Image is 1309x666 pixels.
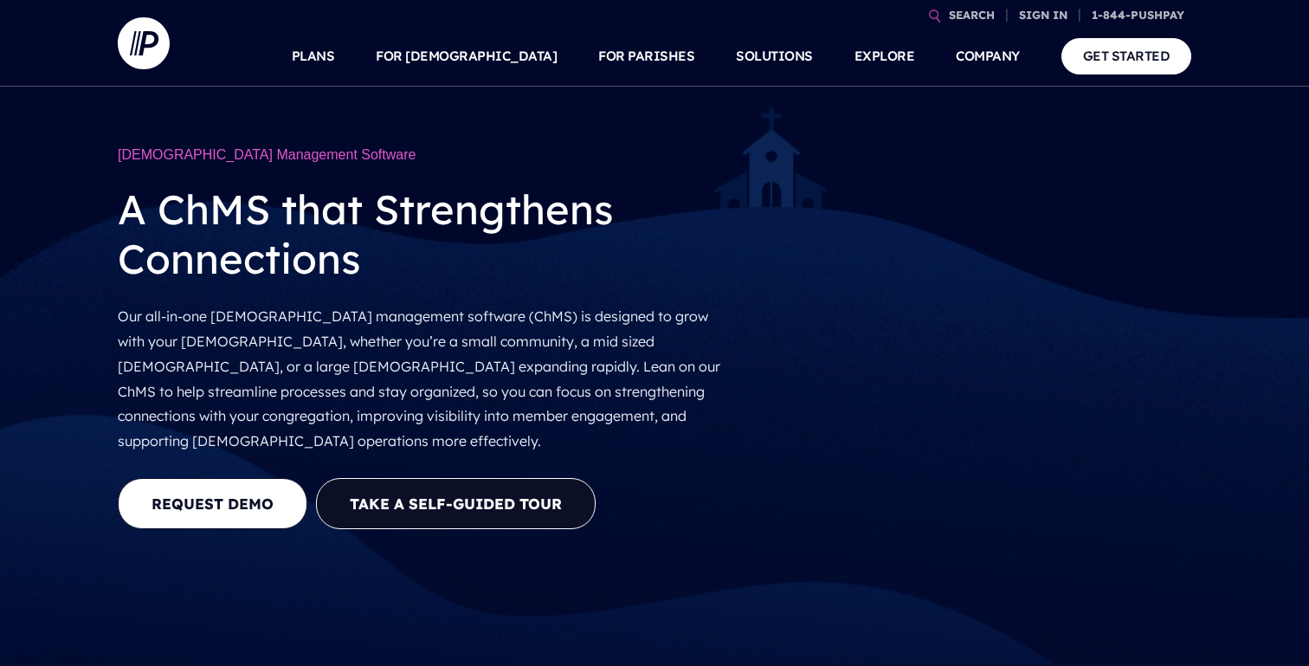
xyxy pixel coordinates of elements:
[292,26,335,87] a: PLANS
[316,478,596,529] button: Take a Self-guided Tour
[598,26,694,87] a: FOR PARISHES
[118,139,732,171] h1: [DEMOGRAPHIC_DATA] Management Software
[376,26,557,87] a: FOR [DEMOGRAPHIC_DATA]
[1061,38,1192,74] a: GET STARTED
[118,171,732,297] h2: A ChMS that Strengthens Connections
[956,26,1020,87] a: COMPANY
[118,478,307,529] a: REQUEST DEMO
[736,26,813,87] a: SOLUTIONS
[118,297,732,461] p: Our all-in-one [DEMOGRAPHIC_DATA] management software (ChMS) is designed to grow with your [DEMOG...
[854,26,915,87] a: EXPLORE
